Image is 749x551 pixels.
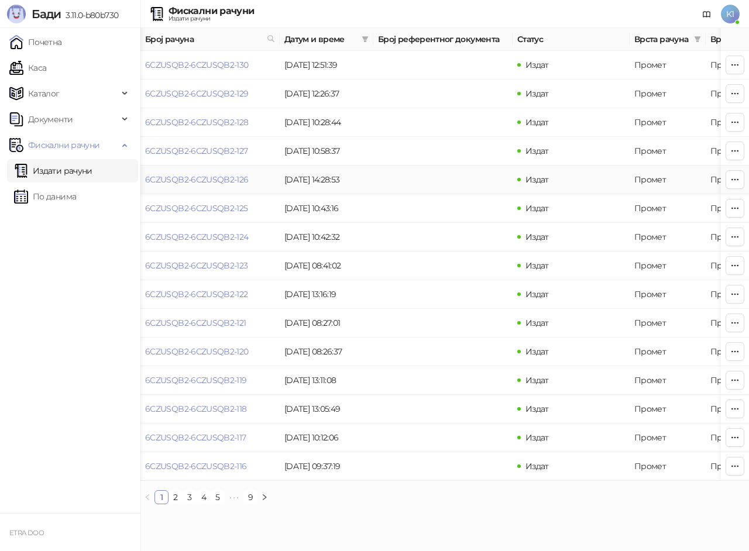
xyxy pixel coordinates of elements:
[140,338,280,366] td: 6CZUSQB2-6CZUSQB2-120
[140,108,280,137] td: 6CZUSQB2-6CZUSQB2-128
[630,137,706,166] td: Промет
[630,252,706,280] td: Промет
[280,108,373,137] td: [DATE] 10:28:44
[169,490,183,504] li: 2
[145,432,246,443] a: 6CZUSQB2-6CZUSQB2-117
[630,108,706,137] td: Промет
[140,280,280,309] td: 6CZUSQB2-6CZUSQB2-122
[145,461,247,471] a: 6CZUSQB2-6CZUSQB2-116
[140,423,280,452] td: 6CZUSQB2-6CZUSQB2-117
[9,529,44,537] small: ETRA DOO
[280,252,373,280] td: [DATE] 08:41:02
[211,490,225,504] li: 5
[140,166,280,194] td: 6CZUSQB2-6CZUSQB2-126
[145,88,249,99] a: 6CZUSQB2-6CZUSQB2-129
[525,260,549,271] span: Издат
[525,232,549,242] span: Издат
[144,494,151,501] span: left
[145,289,248,299] a: 6CZUSQB2-6CZUSQB2-122
[630,80,706,108] td: Промет
[28,82,60,105] span: Каталог
[280,423,373,452] td: [DATE] 10:12:06
[140,223,280,252] td: 6CZUSQB2-6CZUSQB2-124
[630,223,706,252] td: Промет
[525,432,549,443] span: Издат
[525,146,549,156] span: Издат
[169,491,182,504] a: 2
[630,338,706,366] td: Промет
[211,491,224,504] a: 5
[7,5,26,23] img: Logo
[630,452,706,481] td: Промет
[225,490,243,504] span: •••
[525,117,549,128] span: Издат
[280,51,373,80] td: [DATE] 12:51:39
[630,280,706,309] td: Промет
[525,289,549,299] span: Издат
[630,395,706,423] td: Промет
[692,30,703,48] span: filter
[169,6,254,16] div: Фискални рачуни
[525,375,549,385] span: Издат
[257,490,272,504] li: Следећа страна
[14,185,76,208] a: По данима
[280,194,373,223] td: [DATE] 10:43:16
[630,194,706,223] td: Промет
[362,36,369,43] span: filter
[525,60,549,70] span: Издат
[280,80,373,108] td: [DATE] 12:26:37
[280,137,373,166] td: [DATE] 10:58:37
[280,452,373,481] td: [DATE] 09:37:19
[525,203,549,213] span: Издат
[280,366,373,395] td: [DATE] 13:11:08
[28,108,73,131] span: Документи
[145,117,249,128] a: 6CZUSQB2-6CZUSQB2-128
[513,28,630,51] th: Статус
[525,404,549,414] span: Издат
[525,88,549,99] span: Издат
[694,36,701,43] span: filter
[197,491,210,504] a: 4
[525,346,549,357] span: Издат
[140,28,280,51] th: Број рачуна
[145,60,249,70] a: 6CZUSQB2-6CZUSQB2-130
[9,56,46,80] a: Каса
[140,490,154,504] li: Претходна страна
[145,260,248,271] a: 6CZUSQB2-6CZUSQB2-123
[698,5,716,23] a: Документација
[630,28,706,51] th: Врста рачуна
[630,366,706,395] td: Промет
[145,346,249,357] a: 6CZUSQB2-6CZUSQB2-120
[630,309,706,338] td: Промет
[525,174,549,185] span: Издат
[140,252,280,280] td: 6CZUSQB2-6CZUSQB2-123
[373,28,513,51] th: Број референтног документа
[183,491,196,504] a: 3
[359,30,371,48] span: filter
[155,491,168,504] a: 1
[32,7,61,21] span: Бади
[197,490,211,504] li: 4
[169,16,254,22] div: Издати рачуни
[280,166,373,194] td: [DATE] 14:28:53
[145,146,248,156] a: 6CZUSQB2-6CZUSQB2-127
[243,490,257,504] li: 9
[140,51,280,80] td: 6CZUSQB2-6CZUSQB2-130
[257,490,272,504] button: right
[140,309,280,338] td: 6CZUSQB2-6CZUSQB2-121
[183,490,197,504] li: 3
[140,137,280,166] td: 6CZUSQB2-6CZUSQB2-127
[154,490,169,504] li: 1
[28,133,99,157] span: Фискални рачуни
[630,51,706,80] td: Промет
[145,375,247,385] a: 6CZUSQB2-6CZUSQB2-119
[14,159,92,182] a: Издати рачуни
[525,318,549,328] span: Издат
[145,404,247,414] a: 6CZUSQB2-6CZUSQB2-118
[525,461,549,471] span: Издат
[140,395,280,423] td: 6CZUSQB2-6CZUSQB2-118
[721,5,740,23] span: K1
[140,366,280,395] td: 6CZUSQB2-6CZUSQB2-119
[61,10,118,20] span: 3.11.0-b80b730
[280,223,373,252] td: [DATE] 10:42:32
